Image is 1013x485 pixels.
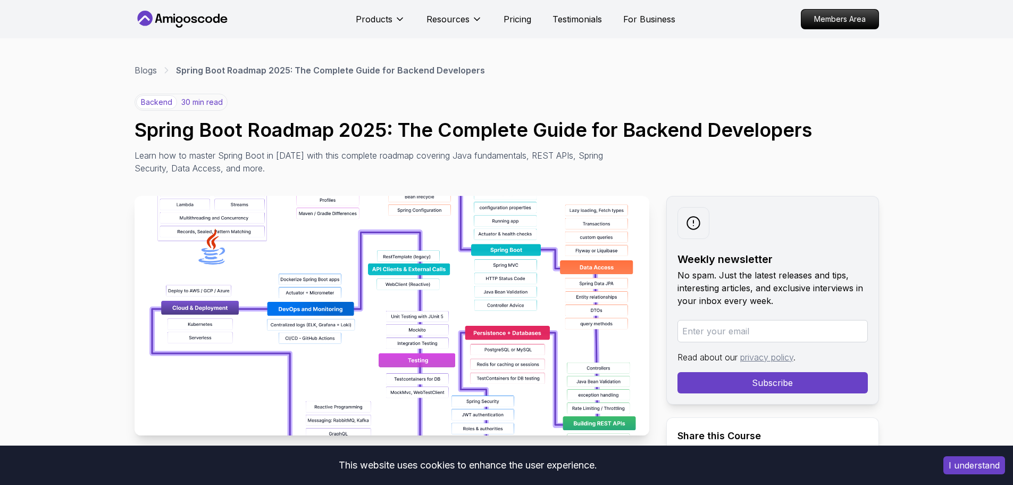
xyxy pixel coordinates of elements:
[943,456,1005,474] button: Accept cookies
[677,351,868,364] p: Read about our .
[677,429,868,443] h2: Share this Course
[356,13,405,34] button: Products
[135,64,157,77] a: Blogs
[677,372,868,393] button: Subscribe
[504,13,531,26] a: Pricing
[135,119,879,141] h1: Spring Boot Roadmap 2025: The Complete Guide for Backend Developers
[677,269,868,307] p: No spam. Just the latest releases and tips, interesting articles, and exclusive interviews in you...
[426,13,470,26] p: Resources
[623,13,675,26] a: For Business
[135,149,611,175] p: Learn how to master Spring Boot in [DATE] with this complete roadmap covering Java fundamentals, ...
[677,320,868,342] input: Enter your email
[677,252,868,267] h2: Weekly newsletter
[176,64,485,77] p: Spring Boot Roadmap 2025: The Complete Guide for Backend Developers
[801,10,878,29] p: Members Area
[356,13,392,26] p: Products
[426,13,482,34] button: Resources
[801,9,879,29] a: Members Area
[136,95,177,109] p: backend
[181,97,223,108] p: 30 min read
[740,352,793,363] a: privacy policy
[135,196,649,435] img: Spring Boot Roadmap 2025: The Complete Guide for Backend Developers thumbnail
[552,13,602,26] a: Testimonials
[8,454,927,477] div: This website uses cookies to enhance the user experience.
